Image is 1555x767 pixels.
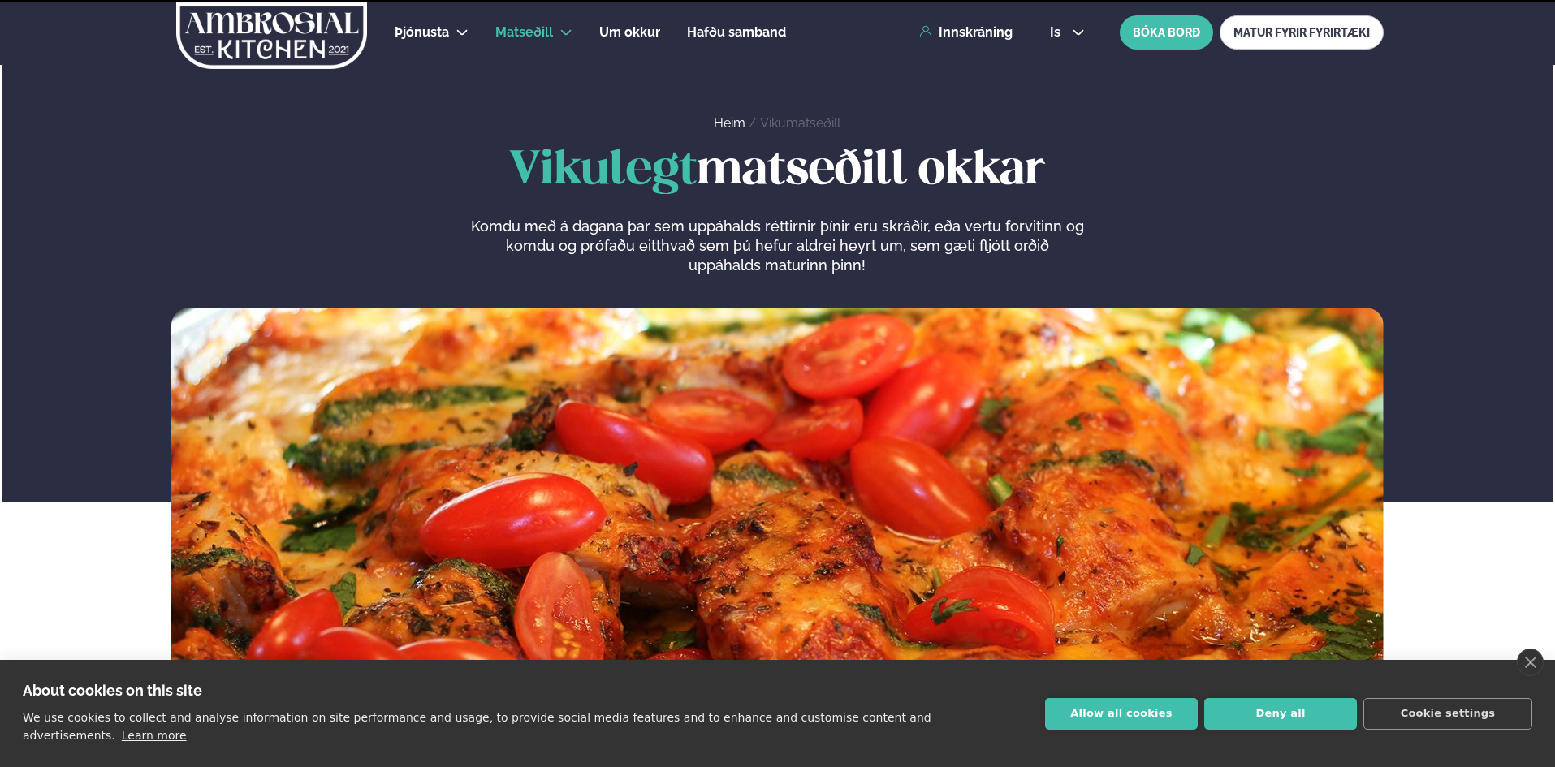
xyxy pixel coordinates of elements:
a: Þjónusta [395,23,449,42]
a: Learn more [122,729,187,742]
img: logo [175,2,369,69]
span: / [749,115,760,131]
a: Innskráning [919,25,1013,40]
img: image alt [171,308,1384,749]
p: We use cookies to collect and analyse information on site performance and usage, to provide socia... [23,711,931,742]
span: Um okkur [599,24,660,40]
strong: About cookies on this site [23,682,202,699]
a: MATUR FYRIR FYRIRTÆKI [1220,15,1384,50]
button: BÓKA BORÐ [1120,15,1213,50]
span: is [1050,26,1065,39]
button: Allow all cookies [1045,698,1198,730]
span: Matseðill [495,24,553,40]
button: is [1037,26,1098,39]
a: Matseðill [495,23,553,42]
button: Deny all [1204,698,1357,730]
span: Vikulegt [509,149,697,193]
h1: matseðill okkar [171,145,1384,197]
p: Komdu með á dagana þar sem uppáhalds réttirnir þínir eru skráðir, eða vertu forvitinn og komdu og... [470,217,1084,275]
a: Vikumatseðill [760,115,840,131]
a: Um okkur [599,23,660,42]
button: Cookie settings [1363,698,1532,730]
a: close [1517,649,1544,676]
a: Hafðu samband [687,23,786,42]
a: Heim [714,115,745,131]
span: Hafðu samband [687,24,786,40]
span: Þjónusta [395,24,449,40]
